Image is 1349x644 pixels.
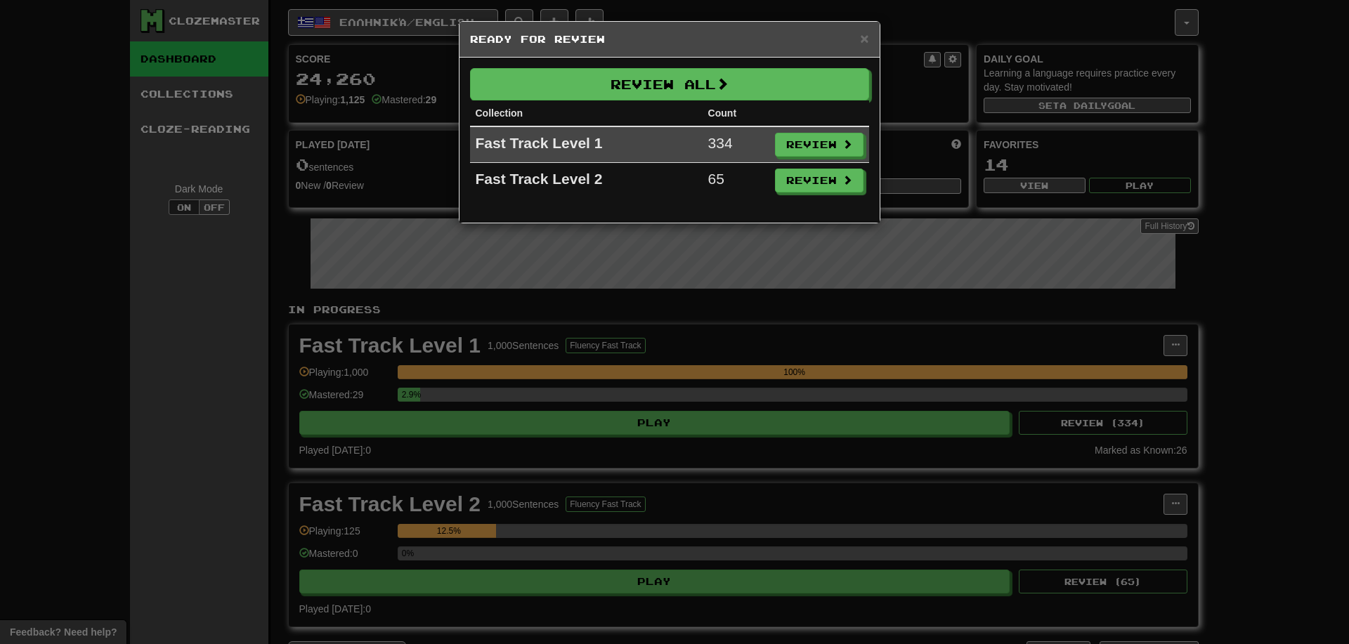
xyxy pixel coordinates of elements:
[470,68,869,100] button: Review All
[775,133,864,157] button: Review
[470,32,869,46] h5: Ready for Review
[860,31,868,46] button: Close
[470,163,703,199] td: Fast Track Level 2
[860,30,868,46] span: ×
[703,163,769,199] td: 65
[470,126,703,163] td: Fast Track Level 1
[703,126,769,163] td: 334
[775,169,864,192] button: Review
[470,100,703,126] th: Collection
[703,100,769,126] th: Count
